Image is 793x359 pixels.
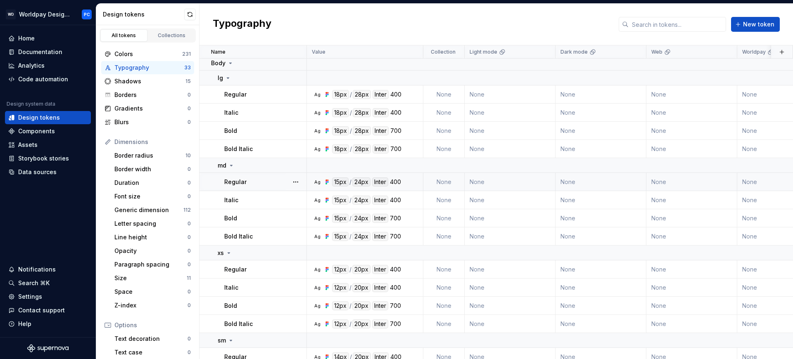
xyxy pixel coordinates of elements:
[18,306,65,314] div: Contact support
[224,232,253,241] p: Bold Italic
[218,336,226,345] p: sm
[742,49,766,55] p: Worldpay
[114,91,188,99] div: Borders
[423,227,465,246] td: None
[556,104,646,122] td: None
[556,315,646,333] td: None
[5,125,91,138] a: Components
[352,177,370,187] div: 24px
[373,144,389,154] div: Inter
[103,32,145,39] div: All tokens
[349,283,351,292] div: /
[390,144,401,154] div: 700
[743,20,774,28] span: New token
[465,85,556,104] td: None
[114,321,191,329] div: Options
[114,220,188,228] div: Letter spacing
[372,232,388,241] div: Inter
[646,315,737,333] td: None
[314,109,321,116] div: Ag
[185,152,191,159] div: 10
[224,145,253,153] p: Bold Italic
[390,126,401,135] div: 700
[372,177,388,187] div: Inter
[5,263,91,276] button: Notifications
[314,128,321,134] div: Ag
[185,78,191,85] div: 15
[646,191,737,209] td: None
[7,101,55,107] div: Design system data
[423,279,465,297] td: None
[18,279,50,287] div: Search ⌘K
[101,88,194,102] a: Borders0
[111,176,194,189] a: Duration0
[188,288,191,295] div: 0
[18,34,35,43] div: Home
[5,59,91,72] a: Analytics
[352,214,370,223] div: 24px
[423,260,465,279] td: None
[465,279,556,297] td: None
[651,49,662,55] p: Web
[372,301,388,310] div: Inter
[332,301,349,310] div: 12px
[184,64,191,71] div: 33
[188,220,191,227] div: 0
[18,154,69,163] div: Storybook stories
[314,179,321,185] div: Ag
[5,138,91,151] a: Assets
[390,265,401,274] div: 400
[5,152,91,165] a: Storybook stories
[556,209,646,227] td: None
[18,61,45,70] div: Analytics
[349,265,351,274] div: /
[111,244,194,257] a: Opacity0
[556,279,646,297] td: None
[18,75,68,83] div: Code automation
[353,126,371,135] div: 28px
[151,32,192,39] div: Collections
[646,297,737,315] td: None
[224,283,238,292] p: Italic
[5,165,91,179] a: Data sources
[101,102,194,115] a: Gradients0
[224,302,237,310] p: Bold
[114,138,191,146] div: Dimensions
[111,258,194,271] a: Paragraph spacing0
[350,126,352,135] div: /
[470,49,497,55] p: Light mode
[101,47,194,61] a: Colors231
[224,320,253,328] p: Bold Italic
[111,285,194,298] a: Space0
[182,51,191,57] div: 231
[556,122,646,140] td: None
[114,274,187,282] div: Size
[646,85,737,104] td: None
[114,151,185,160] div: Border radius
[114,260,188,269] div: Paragraph spacing
[556,173,646,191] td: None
[349,301,351,310] div: /
[18,113,60,122] div: Design tokens
[188,179,191,186] div: 0
[352,265,370,274] div: 20px
[646,122,737,140] td: None
[188,92,191,98] div: 0
[373,90,389,99] div: Inter
[390,196,401,205] div: 400
[218,74,223,82] p: lg
[188,193,191,200] div: 0
[188,105,191,112] div: 0
[314,215,321,222] div: Ag
[390,319,401,328] div: 700
[312,49,325,55] p: Value
[114,50,182,58] div: Colors
[423,104,465,122] td: None
[349,196,351,205] div: /
[114,288,188,296] div: Space
[332,177,349,187] div: 15px
[423,140,465,158] td: None
[18,48,62,56] div: Documentation
[465,209,556,227] td: None
[101,61,194,74] a: Typography33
